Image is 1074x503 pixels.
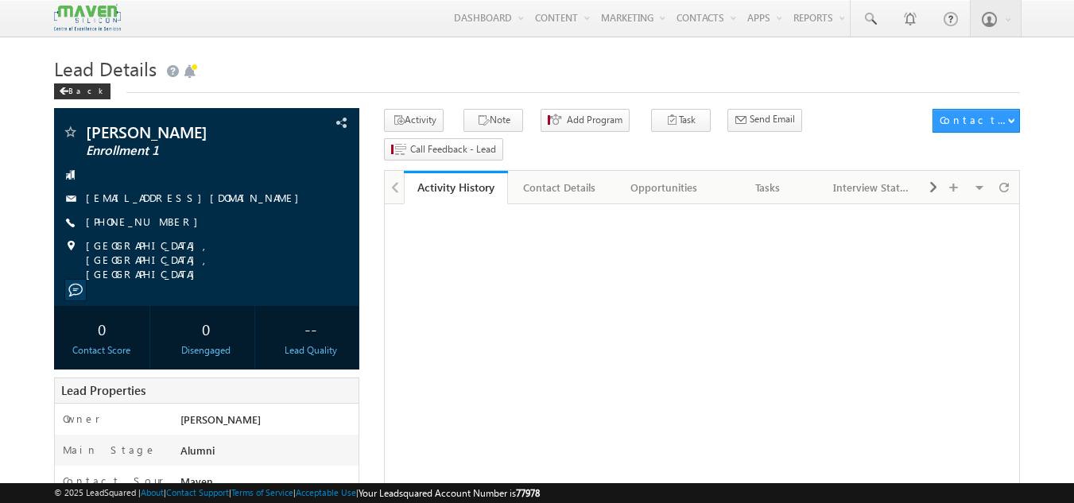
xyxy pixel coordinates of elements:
span: Enrollment 1 [86,143,274,159]
span: Your Leadsquared Account Number is [359,487,540,499]
a: Interview Status [820,171,925,204]
div: Contact Actions [940,113,1007,127]
span: Add Program [567,113,622,127]
button: Add Program [541,109,630,132]
div: Contact Score [58,343,146,358]
button: Note [463,109,523,132]
span: [PERSON_NAME] [180,412,261,426]
div: 0 [58,314,146,343]
a: Contact Support [166,487,229,497]
a: Opportunities [612,171,716,204]
button: Task [651,109,711,132]
button: Send Email [727,109,802,132]
a: [EMAIL_ADDRESS][DOMAIN_NAME] [86,191,307,204]
span: Call Feedback - Lead [410,142,496,157]
button: Call Feedback - Lead [384,138,503,161]
button: Activity [384,109,444,132]
span: [PHONE_NUMBER] [86,215,206,230]
label: Main Stage [63,443,157,457]
a: Activity History [404,171,508,204]
div: Disengaged [162,343,250,358]
a: Acceptable Use [296,487,356,497]
span: [PERSON_NAME] [86,124,274,140]
div: Back [54,83,111,99]
div: Maven [176,474,359,496]
div: Interview Status [833,178,910,197]
a: Terms of Service [231,487,293,497]
span: © 2025 LeadSquared | | | | | [54,486,540,501]
button: Contact Actions [932,109,1020,133]
label: Contact Source [63,474,165,502]
span: Lead Properties [61,382,145,398]
a: Back [54,83,118,96]
div: Activity History [416,180,496,195]
a: About [141,487,164,497]
div: Contact Details [521,178,598,197]
a: Tasks [716,171,820,204]
span: Lead Details [54,56,157,81]
div: Alumni [176,443,359,465]
label: Owner [63,412,100,426]
span: 77978 [516,487,540,499]
div: Tasks [729,178,806,197]
img: Custom Logo [54,4,121,32]
div: 0 [162,314,250,343]
div: -- [266,314,355,343]
span: [GEOGRAPHIC_DATA], [GEOGRAPHIC_DATA], [GEOGRAPHIC_DATA] [86,238,332,281]
div: Opportunities [625,178,702,197]
a: Contact Details [508,171,612,204]
span: Send Email [750,112,795,126]
div: Lead Quality [266,343,355,358]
